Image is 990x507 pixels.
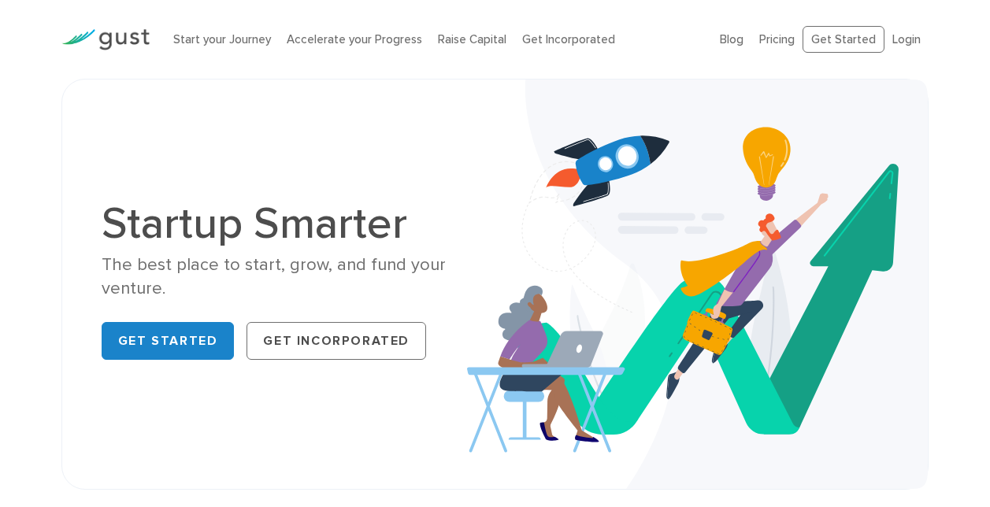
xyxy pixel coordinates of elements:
[892,32,921,46] a: Login
[467,80,928,489] img: Startup Smarter Hero
[173,32,271,46] a: Start your Journey
[522,32,615,46] a: Get Incorporated
[247,322,426,360] a: Get Incorporated
[61,29,150,50] img: Gust Logo
[720,32,743,46] a: Blog
[102,253,484,300] div: The best place to start, grow, and fund your venture.
[759,32,795,46] a: Pricing
[438,32,506,46] a: Raise Capital
[803,26,884,54] a: Get Started
[102,202,484,246] h1: Startup Smarter
[102,322,235,360] a: Get Started
[287,32,422,46] a: Accelerate your Progress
